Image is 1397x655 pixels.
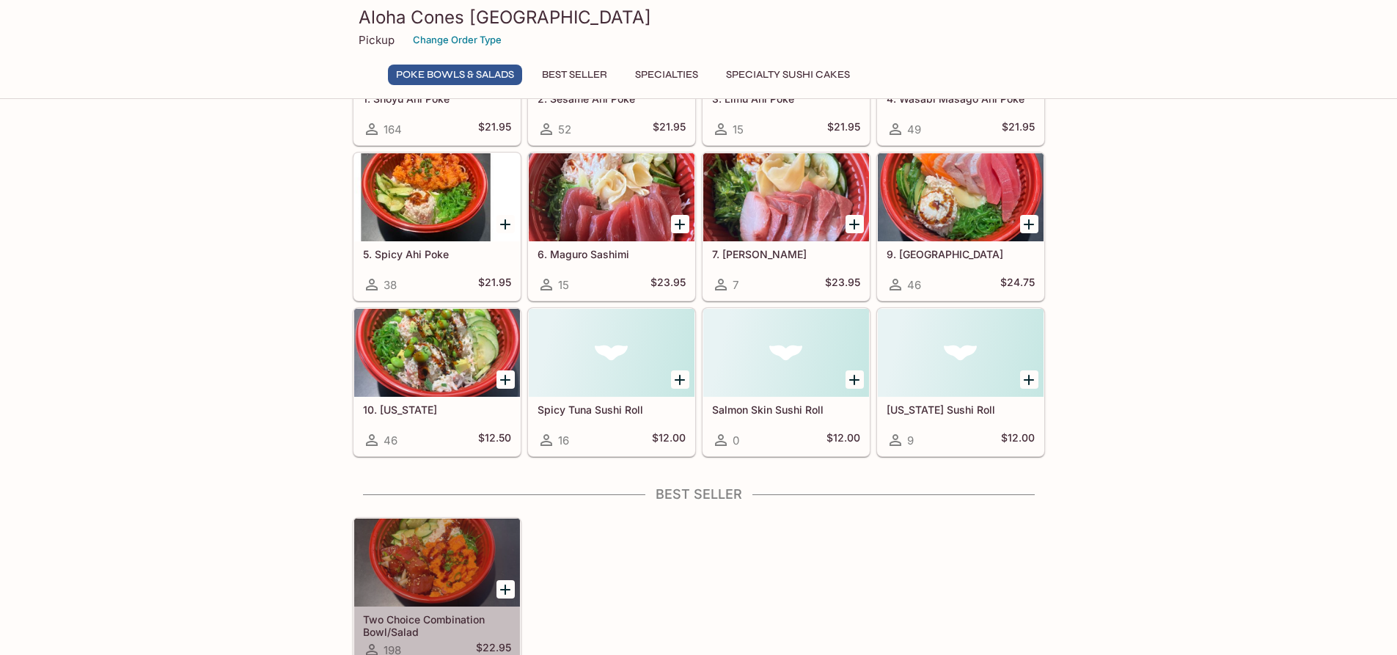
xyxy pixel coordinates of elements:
[478,431,511,449] h5: $12.50
[558,433,569,447] span: 16
[733,122,744,136] span: 15
[528,153,695,301] a: 6. Maguro Sashimi15$23.95
[496,580,515,599] button: Add Two Choice Combination Bowl/Salad
[846,215,864,233] button: Add 7. Hamachi Sashimi
[388,65,522,85] button: Poke Bowls & Salads
[496,215,515,233] button: Add 5. Spicy Ahi Poke
[534,65,615,85] button: Best Seller
[478,276,511,293] h5: $21.95
[877,153,1044,301] a: 9. [GEOGRAPHIC_DATA]46$24.75
[703,309,869,397] div: Salmon Skin Sushi Roll
[650,276,686,293] h5: $23.95
[703,153,869,241] div: 7. Hamachi Sashimi
[353,308,521,456] a: 10. [US_STATE]46$12.50
[907,122,921,136] span: 49
[354,153,520,241] div: 5. Spicy Ahi Poke
[652,431,686,449] h5: $12.00
[733,433,739,447] span: 0
[827,120,860,138] h5: $21.95
[359,6,1039,29] h3: Aloha Cones [GEOGRAPHIC_DATA]
[887,248,1035,260] h5: 9. [GEOGRAPHIC_DATA]
[529,153,694,241] div: 6. Maguro Sashimi
[703,308,870,456] a: Salmon Skin Sushi Roll0$12.00
[538,248,686,260] h5: 6. Maguro Sashimi
[907,278,921,292] span: 46
[538,403,686,416] h5: Spicy Tuna Sushi Roll
[878,153,1044,241] div: 9. Charashi
[558,278,569,292] span: 15
[1000,276,1035,293] h5: $24.75
[877,308,1044,456] a: [US_STATE] Sushi Roll9$12.00
[1020,215,1038,233] button: Add 9. Charashi
[712,403,860,416] h5: Salmon Skin Sushi Roll
[353,153,521,301] a: 5. Spicy Ahi Poke38$21.95
[359,33,395,47] p: Pickup
[528,308,695,456] a: Spicy Tuna Sushi Roll16$12.00
[826,431,860,449] h5: $12.00
[703,153,870,301] a: 7. [PERSON_NAME]7$23.95
[825,276,860,293] h5: $23.95
[718,65,858,85] button: Specialty Sushi Cakes
[1001,431,1035,449] h5: $12.00
[671,370,689,389] button: Add Spicy Tuna Sushi Roll
[653,120,686,138] h5: $21.95
[354,309,520,397] div: 10. California
[363,403,511,416] h5: 10. [US_STATE]
[496,370,515,389] button: Add 10. California
[406,29,508,51] button: Change Order Type
[363,248,511,260] h5: 5. Spicy Ahi Poke
[907,433,914,447] span: 9
[384,433,397,447] span: 46
[529,309,694,397] div: Spicy Tuna Sushi Roll
[627,65,706,85] button: Specialties
[558,122,571,136] span: 52
[363,613,511,637] h5: Two Choice Combination Bowl/Salad
[1002,120,1035,138] h5: $21.95
[353,486,1045,502] h4: Best Seller
[712,248,860,260] h5: 7. [PERSON_NAME]
[1020,370,1038,389] button: Add California Sushi Roll
[733,278,738,292] span: 7
[846,370,864,389] button: Add Salmon Skin Sushi Roll
[354,519,520,607] div: Two Choice Combination Bowl/Salad
[887,403,1035,416] h5: [US_STATE] Sushi Roll
[384,278,397,292] span: 38
[878,309,1044,397] div: California Sushi Roll
[478,120,511,138] h5: $21.95
[384,122,402,136] span: 164
[671,215,689,233] button: Add 6. Maguro Sashimi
